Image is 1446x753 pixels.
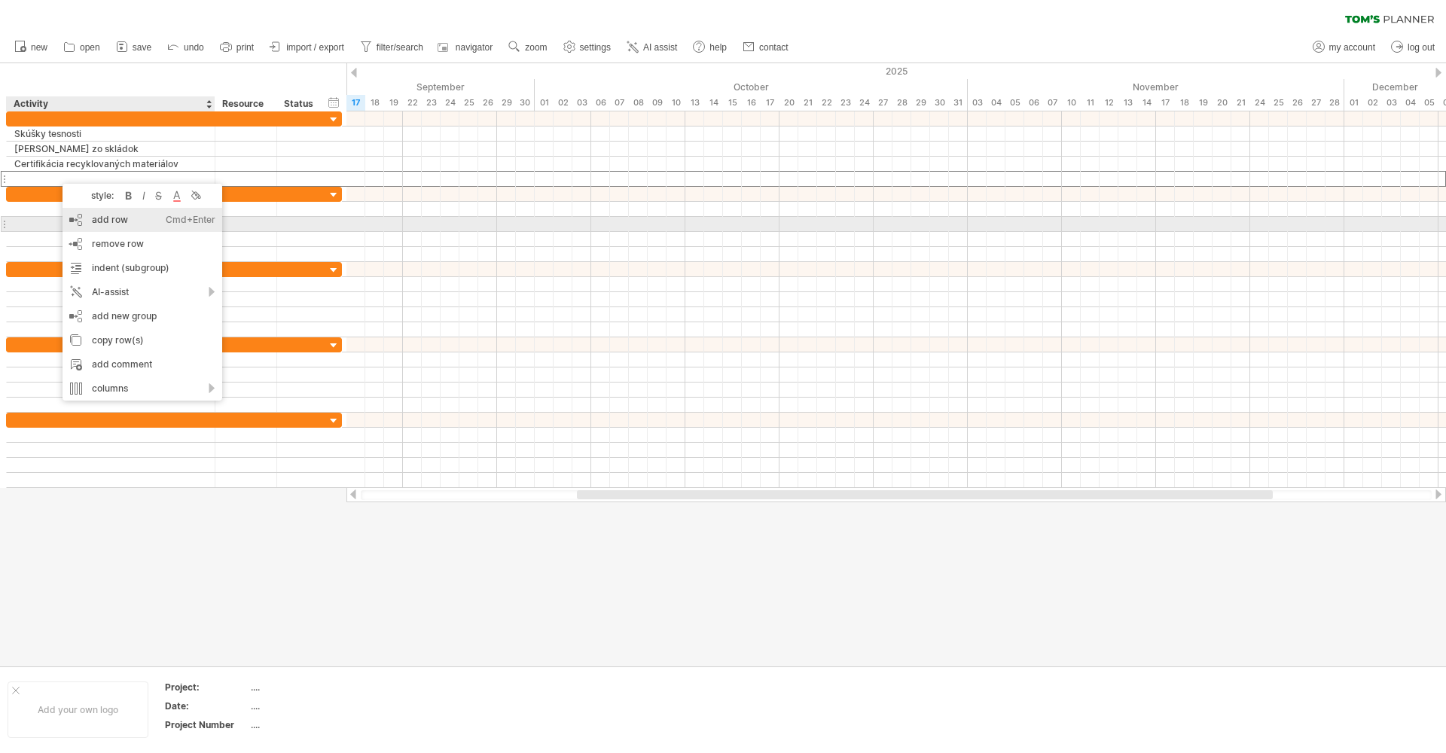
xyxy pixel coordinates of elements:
[251,681,377,694] div: ....
[505,38,551,57] a: zoom
[1231,95,1250,111] div: Friday, 21 November 2025
[365,95,384,111] div: Thursday, 18 September 2025
[1309,38,1380,57] a: my account
[456,42,493,53] span: navigator
[709,42,727,53] span: help
[63,352,222,376] div: add comment
[817,95,836,111] div: Wednesday, 22 October 2025
[216,38,258,57] a: print
[63,328,222,352] div: copy row(s)
[1156,95,1175,111] div: Monday, 17 November 2025
[435,38,497,57] a: navigator
[14,142,207,156] div: [PERSON_NAME] zo skládok
[580,42,611,53] span: settings
[184,42,204,53] span: undo
[165,681,248,694] div: Project:
[1363,95,1382,111] div: Tuesday, 2 December 2025
[968,95,987,111] div: Monday, 3 November 2025
[968,79,1344,95] div: November 2025
[1382,95,1401,111] div: Wednesday, 3 December 2025
[949,95,968,111] div: Friday, 31 October 2025
[855,95,874,111] div: Friday, 24 October 2025
[560,38,615,57] a: settings
[346,95,365,111] div: Wednesday, 17 September 2025
[236,42,254,53] span: print
[1194,95,1213,111] div: Wednesday, 19 November 2025
[69,190,121,201] div: style:
[1387,38,1439,57] a: log out
[59,38,105,57] a: open
[1081,95,1100,111] div: Tuesday, 11 November 2025
[11,38,52,57] a: new
[422,95,441,111] div: Tuesday, 23 September 2025
[8,681,148,738] div: Add your own logo
[892,95,911,111] div: Tuesday, 28 October 2025
[723,95,742,111] div: Wednesday, 15 October 2025
[572,95,591,111] div: Friday, 3 October 2025
[742,95,761,111] div: Thursday, 16 October 2025
[1269,95,1288,111] div: Tuesday, 25 November 2025
[685,95,704,111] div: Monday, 13 October 2025
[1062,95,1081,111] div: Monday, 10 November 2025
[1325,95,1344,111] div: Friday, 28 November 2025
[1175,95,1194,111] div: Tuesday, 18 November 2025
[1307,95,1325,111] div: Thursday, 27 November 2025
[63,256,222,280] div: indent (subgroup)
[166,208,215,232] div: Cmd+Enter
[266,38,349,57] a: import / export
[63,208,222,232] div: add row
[535,95,554,111] div: Wednesday, 1 October 2025
[535,79,968,95] div: October 2025
[1408,42,1435,53] span: log out
[610,95,629,111] div: Tuesday, 7 October 2025
[251,718,377,731] div: ....
[356,38,428,57] a: filter/search
[648,95,667,111] div: Thursday, 9 October 2025
[1118,95,1137,111] div: Thursday, 13 November 2025
[441,95,459,111] div: Wednesday, 24 September 2025
[1420,95,1438,111] div: Friday, 5 December 2025
[497,95,516,111] div: Monday, 29 September 2025
[643,42,677,53] span: AI assist
[284,96,317,111] div: Status
[1288,95,1307,111] div: Wednesday, 26 November 2025
[31,42,47,53] span: new
[591,95,610,111] div: Monday, 6 October 2025
[165,700,248,712] div: Date:
[554,95,572,111] div: Thursday, 2 October 2025
[798,95,817,111] div: Tuesday, 21 October 2025
[629,95,648,111] div: Wednesday, 8 October 2025
[112,38,156,57] a: save
[704,95,723,111] div: Tuesday, 14 October 2025
[384,95,403,111] div: Friday, 19 September 2025
[739,38,793,57] a: contact
[63,304,222,328] div: add new group
[1401,95,1420,111] div: Thursday, 4 December 2025
[377,42,423,53] span: filter/search
[1005,95,1024,111] div: Wednesday, 5 November 2025
[63,376,222,401] div: columns
[1344,95,1363,111] div: Monday, 1 December 2025
[222,96,268,111] div: Resource
[133,42,151,53] span: save
[689,38,731,57] a: help
[80,42,100,53] span: open
[403,95,422,111] div: Monday, 22 September 2025
[1137,95,1156,111] div: Friday, 14 November 2025
[459,95,478,111] div: Thursday, 25 September 2025
[836,95,855,111] div: Thursday, 23 October 2025
[1100,95,1118,111] div: Wednesday, 12 November 2025
[930,95,949,111] div: Thursday, 30 October 2025
[1250,95,1269,111] div: Monday, 24 November 2025
[1024,95,1043,111] div: Thursday, 6 November 2025
[759,42,789,53] span: contact
[286,42,344,53] span: import / export
[63,280,222,304] div: AI-assist
[14,127,207,141] div: Skúšky tesnosti
[1329,42,1375,53] span: my account
[667,95,685,111] div: Friday, 10 October 2025
[623,38,682,57] a: AI assist
[987,95,1005,111] div: Tuesday, 4 November 2025
[516,95,535,111] div: Tuesday, 30 September 2025
[92,238,144,249] span: remove row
